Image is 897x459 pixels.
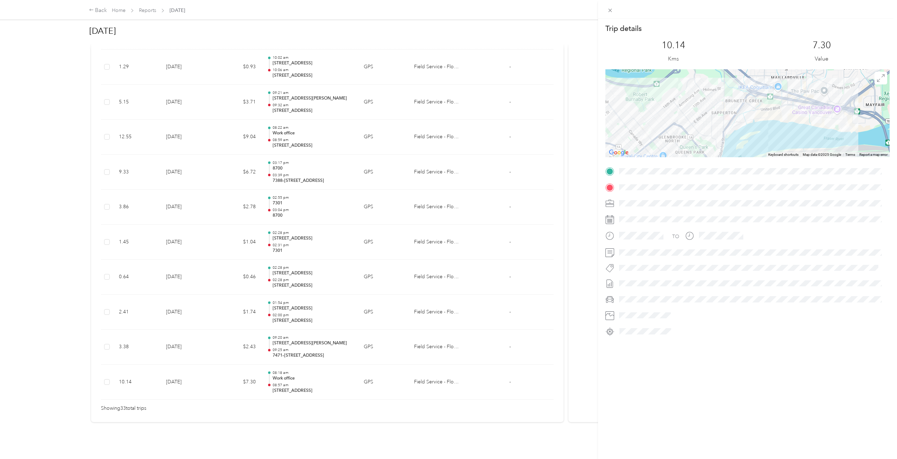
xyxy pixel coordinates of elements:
p: 10.14 [662,40,685,51]
p: Trip details [605,24,642,33]
a: Report a map error [859,153,888,157]
a: Terms (opens in new tab) [845,153,855,157]
iframe: Everlance-gr Chat Button Frame [858,420,897,459]
button: Keyboard shortcuts [768,152,799,157]
div: TO [672,233,679,240]
p: Value [815,55,828,63]
p: Kms [668,55,679,63]
span: Map data ©2025 Google [803,153,841,157]
p: 7.30 [813,40,831,51]
a: Open this area in Google Maps (opens a new window) [607,148,630,157]
img: Google [607,148,630,157]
